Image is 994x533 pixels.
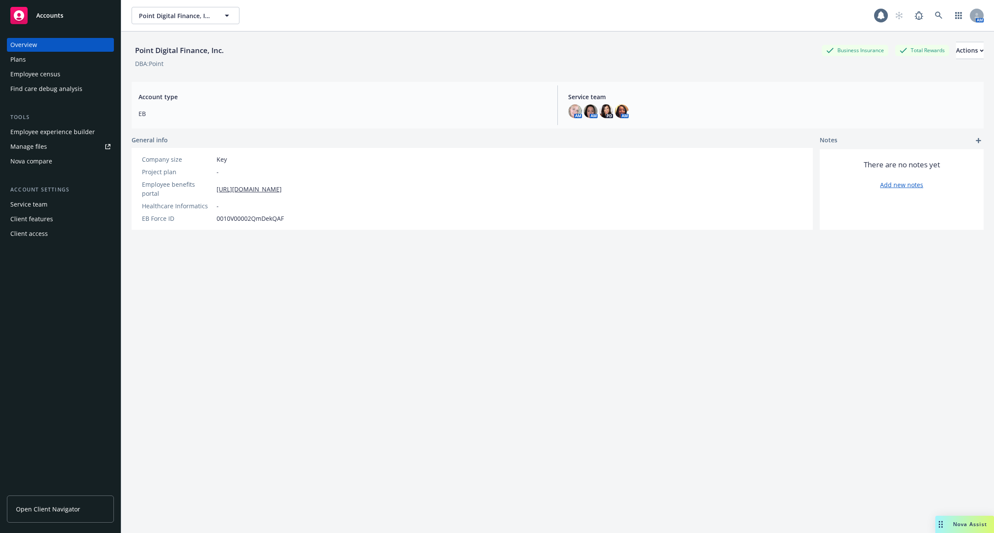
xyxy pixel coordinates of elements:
[7,185,114,194] div: Account settings
[142,180,213,198] div: Employee benefits portal
[142,201,213,210] div: Healthcare Informatics
[7,67,114,81] a: Employee census
[139,11,214,20] span: Point Digital Finance, Inc.
[132,7,239,24] button: Point Digital Finance, Inc.
[935,516,994,533] button: Nova Assist
[599,104,613,118] img: photo
[217,155,227,164] span: Key
[132,45,227,56] div: Point Digital Finance, Inc.
[7,227,114,241] a: Client access
[10,67,60,81] div: Employee census
[10,53,26,66] div: Plans
[7,212,114,226] a: Client features
[138,92,547,101] span: Account type
[142,155,213,164] div: Company size
[10,198,47,211] div: Service team
[132,135,168,144] span: General info
[864,160,940,170] span: There are no notes yet
[36,12,63,19] span: Accounts
[820,135,837,146] span: Notes
[7,3,114,28] a: Accounts
[217,185,282,194] a: [URL][DOMAIN_NAME]
[142,214,213,223] div: EB Force ID
[890,7,908,24] a: Start snowing
[568,92,977,101] span: Service team
[10,212,53,226] div: Client features
[615,104,629,118] img: photo
[935,516,946,533] div: Drag to move
[7,125,114,139] a: Employee experience builder
[930,7,947,24] a: Search
[10,82,82,96] div: Find care debug analysis
[895,45,949,56] div: Total Rewards
[217,214,284,223] span: 0010V00002QmDekQAF
[135,59,164,68] div: DBA: Point
[16,505,80,514] span: Open Client Navigator
[568,104,582,118] img: photo
[953,520,987,528] span: Nova Assist
[10,140,47,154] div: Manage files
[7,154,114,168] a: Nova compare
[7,82,114,96] a: Find care debug analysis
[956,42,984,59] button: Actions
[217,201,219,210] span: -
[584,104,598,118] img: photo
[880,180,923,189] a: Add new notes
[10,154,52,168] div: Nova compare
[10,227,48,241] div: Client access
[7,53,114,66] a: Plans
[10,125,95,139] div: Employee experience builder
[973,135,984,146] a: add
[7,38,114,52] a: Overview
[7,140,114,154] a: Manage files
[10,38,37,52] div: Overview
[138,109,547,118] span: EB
[822,45,888,56] div: Business Insurance
[7,198,114,211] a: Service team
[910,7,928,24] a: Report a Bug
[950,7,967,24] a: Switch app
[7,113,114,122] div: Tools
[217,167,219,176] span: -
[142,167,213,176] div: Project plan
